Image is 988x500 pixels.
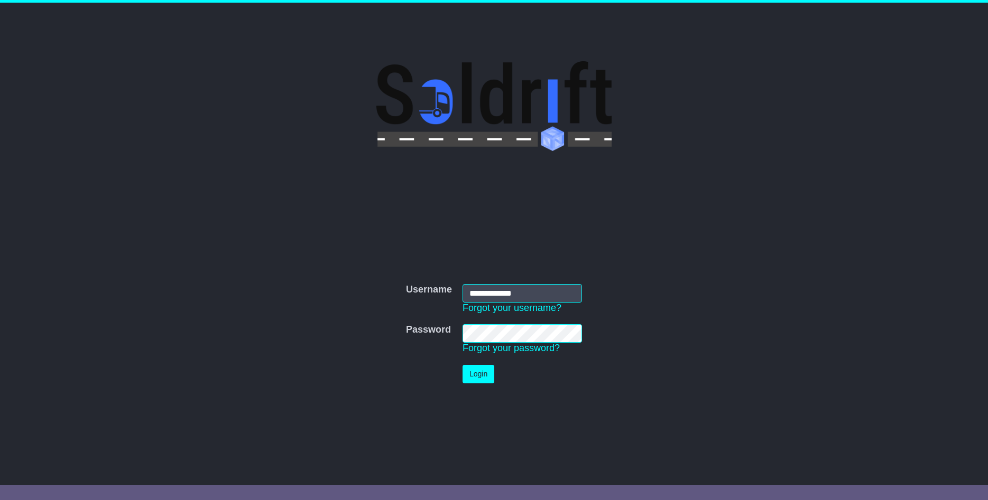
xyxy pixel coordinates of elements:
label: Password [406,324,451,336]
button: Login [463,365,494,383]
label: Username [406,284,452,296]
a: Forgot your password? [463,343,560,353]
a: Forgot your username? [463,303,561,313]
img: Soldrift Pty Ltd [376,61,612,151]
